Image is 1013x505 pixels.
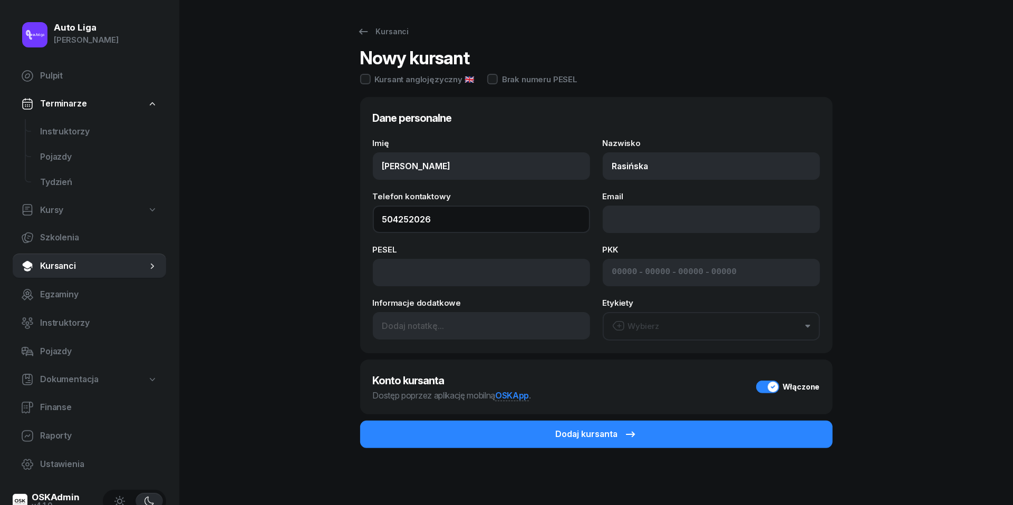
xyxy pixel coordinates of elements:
[40,203,63,217] span: Kursy
[40,259,147,273] span: Kursanci
[54,33,119,47] div: [PERSON_NAME]
[40,316,158,330] span: Instruktorzy
[40,125,158,139] span: Instruktorzy
[32,493,80,502] div: OSKAdmin
[678,266,703,279] input: 00000
[645,266,670,279] input: 00000
[40,150,158,164] span: Pojazdy
[360,48,470,67] h1: Nowy kursant
[783,382,820,391] div: Włączone
[32,119,166,144] a: Instruktorzy
[13,395,166,420] a: Finanse
[706,266,709,279] span: -
[373,312,590,339] input: Dodaj notatkę...
[40,373,99,386] span: Dokumentacja
[13,282,166,307] a: Egzaminy
[40,429,158,443] span: Raporty
[556,428,637,441] div: Dodaj kursanta
[32,144,166,170] a: Pojazdy
[13,452,166,477] a: Ustawienia
[373,372,532,389] h3: Konto kursanta
[13,423,166,449] a: Raporty
[54,23,119,32] div: Auto Liga
[360,421,833,448] button: Dodaj kursanta
[495,390,529,401] a: OSKApp
[40,176,158,189] span: Tydzień
[373,389,532,402] div: Dostęp poprzez aplikację mobilną .
[32,170,166,195] a: Tydzień
[40,345,158,358] span: Pojazdy
[711,266,737,279] input: 00000
[40,401,158,414] span: Finanse
[348,21,419,42] a: Kursanci
[13,225,166,250] a: Szkolenia
[612,266,638,279] input: 00000
[502,75,577,83] div: Brak numeru PESEL
[373,110,820,127] h3: Dane personalne
[40,458,158,471] span: Ustawienia
[40,288,158,302] span: Egzaminy
[612,319,660,333] div: Wybierz
[640,266,643,279] span: -
[603,312,820,341] button: Wybierz
[13,339,166,364] a: Pojazdy
[13,367,166,392] a: Dokumentacja
[357,25,409,38] div: Kursanci
[40,97,86,111] span: Terminarze
[13,92,166,116] a: Terminarze
[13,254,166,279] a: Kursanci
[40,231,158,245] span: Szkolenia
[375,75,475,83] div: Kursant anglojęzyczny 🇬🇧
[13,310,166,336] a: Instruktorzy
[40,69,158,83] span: Pulpit
[13,198,166,222] a: Kursy
[672,266,676,279] span: -
[13,63,166,89] a: Pulpit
